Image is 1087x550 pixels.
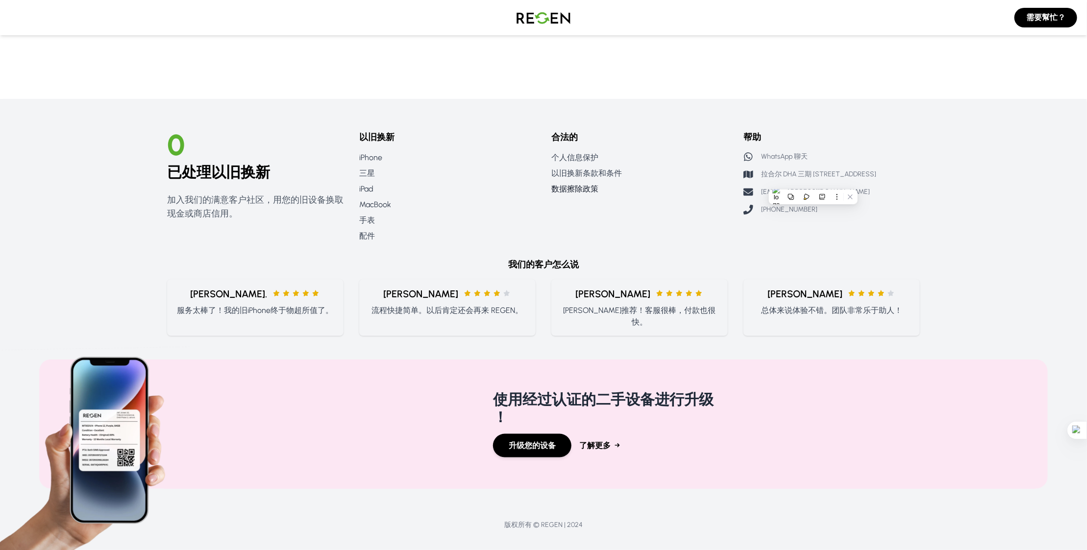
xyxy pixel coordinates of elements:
a: 个人信息保护 [551,152,728,164]
font: [PERSON_NAME] [768,288,843,300]
font: 需要幫忙？ [1026,13,1065,22]
font: 我们的客户怎么说 [508,259,579,270]
font: 加入我们的满意客户社区，用您的旧设备换取现金或商店信用。 [167,194,344,219]
font: iPhone [359,153,382,162]
font: 使用经过认证的二手设备进行升级 [493,390,714,408]
font: 拉合尔 DHA 三期 [STREET_ADDRESS] [761,170,876,178]
font: [PERSON_NAME] [576,288,651,300]
a: 数据擦除政策 [551,183,728,195]
font: [PHONE_NUMBER] [761,205,817,214]
a: 以旧换新条款和条件 [551,167,728,179]
font: 流程快捷简单。以后肯定还会再来 REGEN。 [372,306,523,315]
font: 以旧换新条款和条件 [551,168,622,178]
font: 个人信息保护 [551,153,598,162]
font: 帮助 [743,132,761,143]
font: 三星 [359,168,375,178]
font: 已处理以旧换新 [167,163,270,181]
font: 手表 [359,215,375,225]
font: 了解更多 [579,441,611,450]
button: 了解更多→ [579,434,620,457]
a: MacBook [359,199,536,211]
font: 服务太棒了！我的旧iPhone终于物超所值了。 [177,306,334,315]
font: 数据擦除政策 [551,184,598,193]
font: 升级您的设备 [509,441,556,450]
a: iPhone [359,152,536,164]
font: → [615,441,620,450]
font: 以旧换新 [359,132,395,143]
font: [PERSON_NAME]推荐！客服很棒，付款也很快。 [564,306,716,327]
button: 需要幫忙？ [1014,8,1077,27]
a: 配件 [359,230,536,242]
font: 0 [167,127,185,163]
font: [PERSON_NAME]. [191,288,268,300]
font: [EMAIL_ADDRESS][DOMAIN_NAME] [761,188,870,196]
font: 总体来说体验不错。团队非常乐于助人！ [761,306,902,315]
button: 升级您的设备 [493,434,571,457]
a: 手表 [359,215,536,226]
font: 配件 [359,231,375,240]
font: 合法的 [551,132,578,143]
a: iPad [359,183,536,195]
font: WhatsApp 聊天 [761,152,808,161]
font: [PERSON_NAME] [384,288,459,300]
a: 三星 [359,167,536,179]
font: ！ [493,408,508,426]
font: iPad [359,184,373,193]
font: 版权所有 © REGEN | 2024 [504,521,583,529]
img: 标识 [509,4,578,31]
font: MacBook [359,200,391,209]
